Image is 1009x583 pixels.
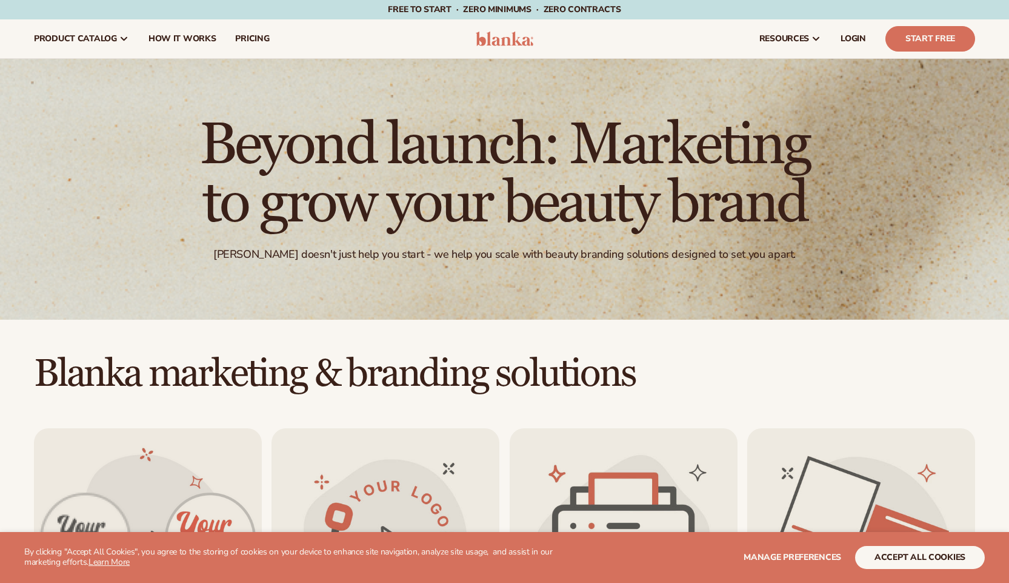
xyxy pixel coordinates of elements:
[831,19,876,58] a: LOGIN
[759,34,809,44] span: resources
[225,19,279,58] a: pricing
[24,547,585,568] p: By clicking "Accept All Cookies", you agree to the storing of cookies on your device to enhance s...
[24,19,139,58] a: product catalog
[88,556,130,568] a: Learn More
[744,546,841,569] button: Manage preferences
[34,34,117,44] span: product catalog
[750,19,831,58] a: resources
[148,34,216,44] span: How It Works
[841,34,866,44] span: LOGIN
[388,4,621,15] span: Free to start · ZERO minimums · ZERO contracts
[139,19,226,58] a: How It Works
[855,546,985,569] button: accept all cookies
[476,32,533,46] img: logo
[213,248,796,261] div: [PERSON_NAME] doesn't just help you start - we help you scale with beauty branding solutions desi...
[171,116,838,233] h1: Beyond launch: Marketing to grow your beauty brand
[744,551,841,563] span: Manage preferences
[235,34,269,44] span: pricing
[885,26,975,52] a: Start Free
